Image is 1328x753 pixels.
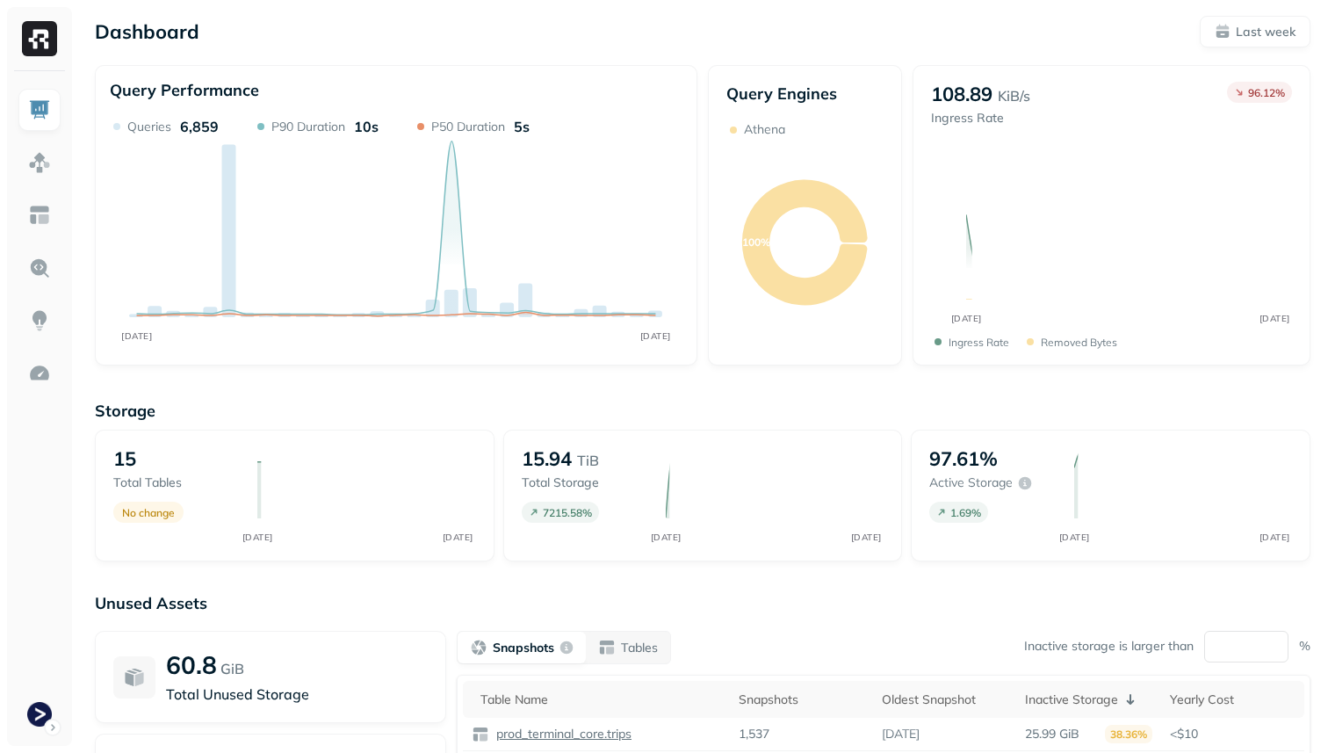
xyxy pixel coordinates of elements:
[28,98,51,121] img: Dashboard
[640,330,671,342] tspan: [DATE]
[1259,532,1289,543] tspan: [DATE]
[931,82,992,106] p: 108.89
[110,80,259,100] p: Query Performance
[514,118,530,135] p: 5s
[1170,691,1296,708] div: Yearly Cost
[122,506,175,519] p: No change
[882,726,920,742] p: [DATE]
[22,21,57,56] img: Ryft
[1058,532,1089,543] tspan: [DATE]
[121,330,152,342] tspan: [DATE]
[1248,86,1285,99] p: 96.12 %
[242,532,273,543] tspan: [DATE]
[28,257,51,279] img: Query Explorer
[950,313,981,324] tspan: [DATE]
[726,83,884,104] p: Query Engines
[744,121,785,138] p: Athena
[28,362,51,385] img: Optimization
[95,19,199,44] p: Dashboard
[742,235,770,249] text: 100%
[998,85,1030,106] p: KiB/s
[1025,691,1118,708] p: Inactive Storage
[851,532,882,543] tspan: [DATE]
[522,446,572,471] p: 15.94
[1041,336,1117,349] p: Removed bytes
[28,309,51,332] img: Insights
[621,640,658,656] p: Tables
[493,726,632,742] p: prod_terminal_core.trips
[113,446,136,471] p: 15
[1236,24,1296,40] p: Last week
[443,532,473,543] tspan: [DATE]
[271,119,345,135] p: P90 Duration
[480,691,721,708] div: Table Name
[431,119,505,135] p: P50 Duration
[1025,726,1079,742] p: 25.99 GiB
[166,649,217,680] p: 60.8
[127,119,171,135] p: Queries
[95,401,1310,421] p: Storage
[220,658,244,679] p: GiB
[472,726,489,743] img: table
[651,532,682,543] tspan: [DATE]
[882,691,1007,708] div: Oldest Snapshot
[950,506,981,519] p: 1.69 %
[931,110,1030,127] p: Ingress Rate
[27,702,52,727] img: Terminal
[493,640,554,656] p: Snapshots
[180,118,219,135] p: 6,859
[522,474,648,491] p: Total storage
[543,506,592,519] p: 7215.58 %
[1024,638,1194,655] p: Inactive storage is larger than
[929,474,1013,491] p: Active storage
[929,446,998,471] p: 97.61%
[949,336,1009,349] p: Ingress Rate
[739,726,769,742] p: 1,537
[166,684,428,705] p: Total Unused Storage
[489,726,632,742] a: prod_terminal_core.trips
[354,118,379,135] p: 10s
[1259,313,1289,324] tspan: [DATE]
[1105,725,1152,743] p: 38.36%
[28,204,51,227] img: Asset Explorer
[577,450,599,471] p: TiB
[1200,16,1310,47] button: Last week
[1299,638,1310,655] p: %
[113,474,240,491] p: Total tables
[28,151,51,174] img: Assets
[1170,726,1296,742] p: <$10
[739,691,864,708] div: Snapshots
[95,593,1310,613] p: Unused Assets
